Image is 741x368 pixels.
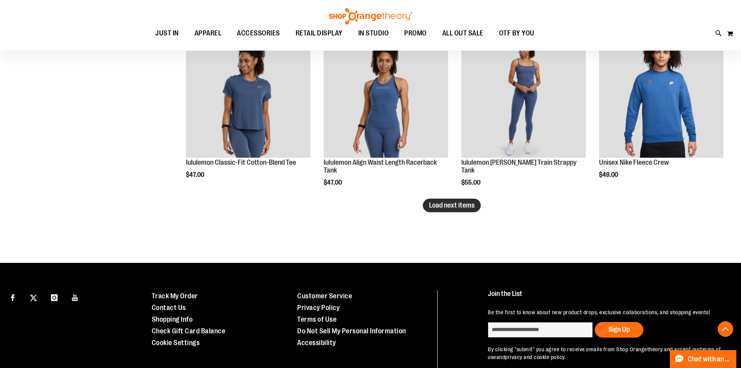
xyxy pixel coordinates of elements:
[30,294,37,301] img: Twitter
[488,322,593,338] input: enter email
[488,346,721,360] a: terms of use
[718,321,733,337] button: Back To Top
[328,8,413,25] img: Shop Orangetheory
[324,33,448,159] a: lululemon Align Waist Length Racerback TankNEW
[488,345,723,361] p: By clicking "submit" you agree to receive emails from Shop Orangetheory and accept our and
[182,30,314,199] div: product
[499,25,534,42] span: OTF BY YOU
[194,25,222,42] span: APPAREL
[297,327,406,335] a: Do Not Sell My Personal Information
[599,158,669,166] a: Unisex Nike Fleece Crew
[296,25,343,42] span: RETAIL DISPLAY
[488,290,723,305] h4: Join the List
[155,25,179,42] span: JUST IN
[152,292,198,300] a: Track My Order
[297,304,340,312] a: Privacy Policy
[595,30,727,199] div: product
[186,33,310,159] a: lululemon Classic-Fit Cotton-Blend TeeNEW
[505,354,566,360] a: privacy and cookie policy.
[688,356,732,363] span: Chat with an Expert
[27,290,40,304] a: Visit our X page
[324,158,437,174] a: lululemon Align Waist Length Racerback Tank
[429,201,475,209] span: Load next items
[595,322,643,338] button: Sign Up
[152,339,200,347] a: Cookie Settings
[599,171,619,178] span: $49.00
[324,179,343,186] span: $47.00
[297,315,336,323] a: Terms of Use
[324,33,448,158] img: lululemon Align Waist Length Racerback Tank
[457,30,590,206] div: product
[47,290,61,304] a: Visit our Instagram page
[461,33,586,158] img: lululemon Wunder Train Strappy Tank
[6,290,19,304] a: Visit our Facebook page
[152,327,226,335] a: Check Gift Card Balance
[461,158,576,174] a: lululemon [PERSON_NAME] Train Strappy Tank
[599,33,723,158] img: Unisex Nike Fleece Crew
[186,158,296,166] a: lululemon Classic-Fit Cotton-Blend Tee
[320,30,452,206] div: product
[461,33,586,159] a: lululemon Wunder Train Strappy TankNEW
[297,339,336,347] a: Accessibility
[237,25,280,42] span: ACCESSORIES
[186,33,310,158] img: lululemon Classic-Fit Cotton-Blend Tee
[442,25,483,42] span: ALL OUT SALE
[488,308,723,316] p: Be the first to know about new product drops, exclusive collaborations, and shopping events!
[358,25,389,42] span: IN STUDIO
[670,350,737,368] button: Chat with an Expert
[599,33,723,159] a: Unisex Nike Fleece CrewNEW
[297,292,352,300] a: Customer Service
[461,179,482,186] span: $55.00
[68,290,82,304] a: Visit our Youtube page
[423,199,481,212] button: Load next items
[608,326,630,333] span: Sign Up
[404,25,427,42] span: PROMO
[152,304,186,312] a: Contact Us
[152,315,193,323] a: Shopping Info
[186,171,205,178] span: $47.00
